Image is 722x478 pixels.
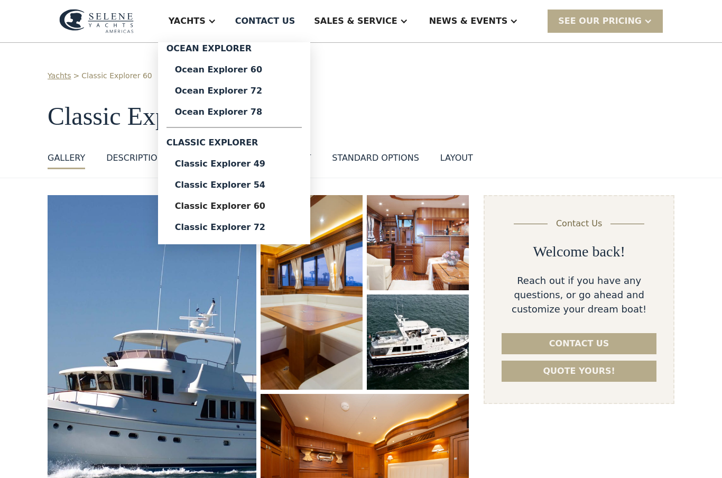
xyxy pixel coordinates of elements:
a: Classic Explorer 54 [166,174,302,196]
h1: Classic Explorer 60 [48,103,674,131]
div: layout [440,152,473,164]
a: standard options [332,152,419,169]
a: Classic Explorer 60 [81,70,152,81]
a: open lightbox [261,195,363,390]
a: DESCRIPTION [106,152,163,169]
div: Classic Explorer 49 [175,160,293,168]
a: open lightbox [367,195,469,290]
div: Classic Explorer 54 [175,181,293,189]
a: layout [440,152,473,169]
div: Ocean Explorer 72 [175,87,293,95]
div: Classic Explorer 72 [175,223,293,232]
div: Classic Explorer [166,132,302,153]
a: Quote yours! [502,361,656,382]
a: Ocean Explorer 60 [166,59,302,80]
div: Classic Explorer 60 [175,202,293,210]
div: Ocean Explorer 78 [175,108,293,116]
a: Yachts [48,70,71,81]
div: News & EVENTS [429,15,508,27]
div: DESCRIPTION [106,152,163,164]
a: Ocean Explorer 78 [166,102,302,123]
div: > [73,70,80,81]
div: Sales & Service [314,15,397,27]
div: Contact Us [556,217,602,230]
a: Classic Explorer 49 [166,153,302,174]
div: Ocean Explorer [166,42,302,59]
div: Reach out if you have any questions, or go ahead and customize your dream boat! [502,273,656,316]
div: Ocean Explorer 60 [175,66,293,74]
div: SEE Our Pricing [548,10,663,32]
a: Contact us [502,333,656,354]
div: GALLERY [48,152,85,164]
div: standard options [332,152,419,164]
a: GALLERY [48,152,85,169]
a: open lightbox [367,295,469,390]
nav: Yachts [158,42,310,244]
div: Yachts [169,15,206,27]
a: Classic Explorer 60 [166,196,302,217]
img: logo [59,9,134,33]
a: Ocean Explorer 72 [166,80,302,102]
div: Contact US [235,15,295,27]
a: Classic Explorer 72 [166,217,302,238]
h2: Welcome back! [533,243,625,261]
div: SEE Our Pricing [558,15,642,27]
